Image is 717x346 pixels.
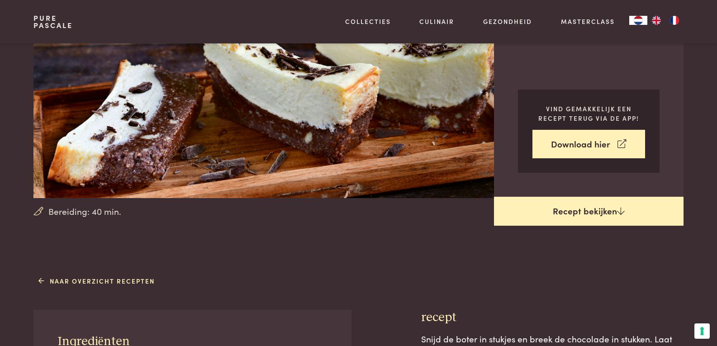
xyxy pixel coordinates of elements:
a: PurePascale [33,14,73,29]
a: Masterclass [561,17,615,26]
a: Collecties [345,17,391,26]
a: Gezondheid [483,17,532,26]
a: Naar overzicht recepten [38,276,155,286]
span: Bereiding: 40 min. [48,205,121,218]
a: NL [629,16,647,25]
aside: Language selected: Nederlands [629,16,684,25]
h3: recept [421,310,684,326]
p: Vind gemakkelijk een recept terug via de app! [532,104,645,123]
a: Download hier [532,130,645,158]
a: Culinair [419,17,454,26]
a: EN [647,16,665,25]
button: Uw voorkeuren voor toestemming voor trackingtechnologieën [694,323,710,339]
a: FR [665,16,684,25]
ul: Language list [647,16,684,25]
a: Recept bekijken [494,197,684,226]
div: Language [629,16,647,25]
